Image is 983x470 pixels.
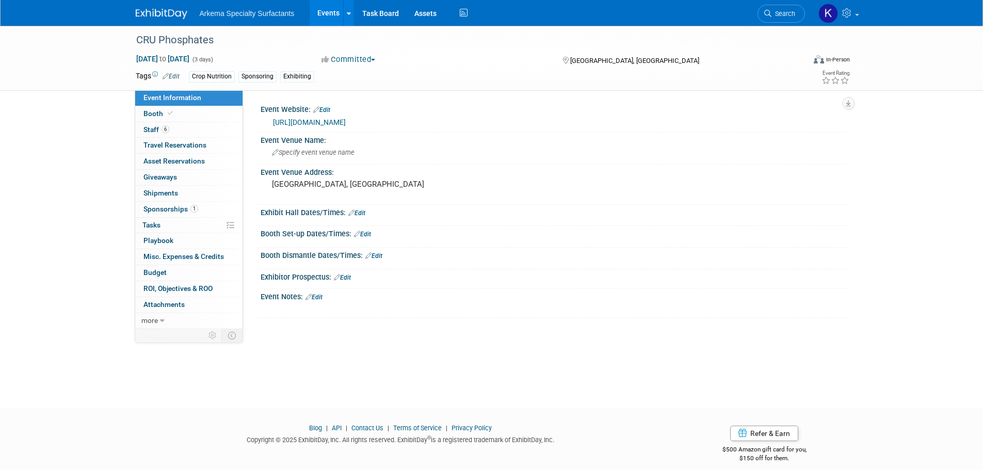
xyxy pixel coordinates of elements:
td: Toggle Event Tabs [221,329,243,342]
a: Terms of Service [393,424,442,432]
span: [DATE] [DATE] [136,54,190,63]
div: Event Venue Name: [261,133,848,145]
span: Specify event venue name [272,149,354,156]
span: | [443,424,450,432]
span: Tasks [142,221,160,229]
i: Booth reservation complete [168,110,173,116]
a: Giveaways [135,170,243,185]
div: Event Rating [821,71,849,76]
a: Tasks [135,218,243,233]
div: Booth Set-up Dates/Times: [261,226,848,239]
span: Search [771,10,795,18]
span: Giveaways [143,173,177,181]
div: In-Person [826,56,850,63]
span: Event Information [143,93,201,102]
span: Attachments [143,300,185,309]
a: Search [758,5,805,23]
a: Staff6 [135,122,243,138]
span: [GEOGRAPHIC_DATA], [GEOGRAPHIC_DATA] [570,57,699,64]
span: Sponsorships [143,205,198,213]
div: CRU Phosphates [133,31,789,50]
div: Event Format [744,54,850,69]
div: Event Notes: [261,289,848,302]
a: Refer & Earn [730,426,798,441]
span: Misc. Expenses & Credits [143,252,224,261]
a: Travel Reservations [135,138,243,153]
span: Playbook [143,236,173,245]
div: Exhibiting [280,71,314,82]
img: ExhibitDay [136,9,187,19]
div: Crop Nutrition [189,71,235,82]
a: Attachments [135,297,243,313]
a: Edit [313,106,330,114]
a: Privacy Policy [452,424,492,432]
span: Staff [143,125,169,134]
a: Playbook [135,233,243,249]
a: more [135,313,243,329]
a: Edit [348,209,365,217]
span: ROI, Objectives & ROO [143,284,213,293]
span: (3 days) [191,56,213,63]
span: Asset Reservations [143,157,205,165]
a: Contact Us [351,424,383,432]
pre: [GEOGRAPHIC_DATA], [GEOGRAPHIC_DATA] [272,180,494,189]
span: | [385,424,392,432]
div: Event Website: [261,102,848,115]
td: Personalize Event Tab Strip [204,329,222,342]
a: [URL][DOMAIN_NAME] [273,118,346,126]
a: Shipments [135,186,243,201]
a: Booth [135,106,243,122]
a: Asset Reservations [135,154,243,169]
span: | [343,424,350,432]
span: Arkema Specialty Surfactants [200,9,295,18]
a: Event Information [135,90,243,106]
a: Edit [163,73,180,80]
a: API [332,424,342,432]
button: Committed [318,54,379,65]
a: ROI, Objectives & ROO [135,281,243,297]
a: Budget [135,265,243,281]
span: more [141,316,158,325]
span: 6 [162,125,169,133]
td: Tags [136,71,180,83]
div: Booth Dismantle Dates/Times: [261,248,848,261]
img: Format-Inperson.png [814,55,824,63]
span: | [324,424,330,432]
span: 1 [190,205,198,213]
sup: ® [427,435,431,441]
a: Sponsorships1 [135,202,243,217]
img: Kayla Parker [818,4,838,23]
div: $150 off for them. [681,454,848,463]
span: Budget [143,268,167,277]
div: Copyright © 2025 ExhibitDay, Inc. All rights reserved. ExhibitDay is a registered trademark of Ex... [136,433,666,445]
span: Shipments [143,189,178,197]
span: to [158,55,168,63]
a: Edit [305,294,323,301]
div: $500 Amazon gift card for you, [681,439,848,462]
a: Edit [365,252,382,260]
a: Blog [309,424,322,432]
span: Booth [143,109,175,118]
span: Travel Reservations [143,141,206,149]
a: Edit [334,274,351,281]
a: Edit [354,231,371,238]
div: Event Venue Address: [261,165,848,177]
a: Misc. Expenses & Credits [135,249,243,265]
div: Sponsoring [238,71,277,82]
div: Exhibit Hall Dates/Times: [261,205,848,218]
div: Exhibitor Prospectus: [261,269,848,283]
